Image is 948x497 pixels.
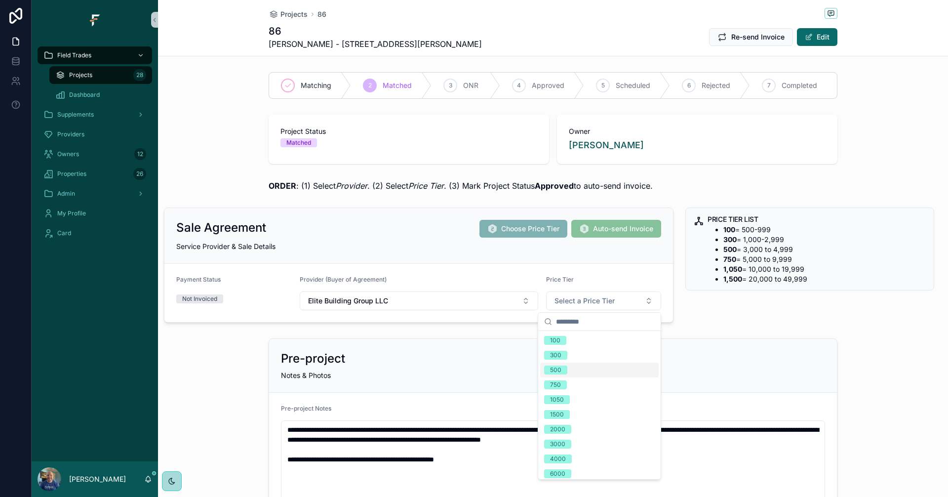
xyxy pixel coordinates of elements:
[286,138,311,147] div: Matched
[569,138,644,152] a: [PERSON_NAME]
[176,220,266,236] h2: Sale Agreement
[69,474,126,484] p: [PERSON_NAME]
[368,82,372,89] span: 2
[57,150,79,158] span: Owners
[601,82,605,89] span: 5
[709,28,793,46] button: Re-send Invoice
[300,291,538,310] button: Select Button
[550,455,566,463] div: 4000
[535,181,574,191] strong: Approved
[49,66,152,84] a: Projects28
[546,291,662,310] button: Select Button
[731,32,785,42] span: Re-send Invoice
[546,276,574,283] span: Price Tier
[38,125,152,143] a: Providers
[723,225,735,234] strong: 100
[517,82,521,89] span: 4
[702,81,730,90] span: Rejected
[280,126,537,136] span: Project Status
[281,405,331,412] span: Pre-project Notes
[57,190,75,198] span: Admin
[280,9,308,19] span: Projects
[723,254,926,264] li: = 5,000 to 9,999
[133,69,146,81] div: 28
[336,181,367,191] em: Provider
[38,106,152,124] a: Supplements
[38,224,152,242] a: Card
[550,395,564,404] div: 1050
[133,168,146,180] div: 26
[38,205,152,222] a: My Profile
[57,111,94,119] span: Supplements
[708,216,926,223] h5: PRICE TIER LIST
[269,181,653,191] span: : (1) Select . (2) Select . (3) Mark Project Status to auto-send invoice.
[550,351,561,360] div: 300
[69,91,100,99] span: Dashboard
[767,82,771,89] span: 7
[269,24,482,38] h1: 86
[616,81,650,90] span: Scheduled
[317,9,326,19] a: 86
[723,235,926,245] li: = 1,000-2,999
[550,336,560,345] div: 100
[281,351,345,367] h2: Pre-project
[269,9,308,19] a: Projects
[134,148,146,160] div: 12
[550,410,564,419] div: 1500
[57,229,71,237] span: Card
[723,264,926,274] li: = 10,000 to 19,999
[69,71,92,79] span: Projects
[550,425,565,434] div: 2000
[308,296,388,306] span: Elite Building Group LLC
[269,181,296,191] strong: ORDER
[269,38,482,50] span: [PERSON_NAME] - [STREET_ADDRESS][PERSON_NAME]
[723,225,926,235] li: = 500-999
[723,235,737,244] strong: 300
[687,82,691,89] span: 6
[723,275,742,283] strong: 1,500
[538,331,661,479] div: Suggestions
[723,265,742,273] strong: 1,050
[723,245,737,253] strong: 500
[782,81,817,90] span: Completed
[383,81,412,90] span: Matched
[554,296,615,306] span: Select a Price Tier
[281,371,331,379] span: Notes & Photos
[449,82,452,89] span: 3
[569,126,826,136] span: Owner
[38,165,152,183] a: Properties26
[797,28,837,46] button: Edit
[550,440,565,449] div: 3000
[38,46,152,64] a: Field Trades
[87,12,103,28] img: App logo
[176,276,221,283] span: Payment Status
[532,81,564,90] span: Approved
[57,130,84,138] span: Providers
[301,81,331,90] span: Matching
[57,170,86,178] span: Properties
[38,145,152,163] a: Owners12
[176,242,276,250] span: Service Provider & Sale Details
[550,380,561,389] div: 750
[723,245,926,254] li: = 3,000 to 4,999
[708,225,926,284] div: - **100** = 500-999 - **300** = 1,000-2,999 - **500** = 3,000 to 4,999 - **750** = 5,000 to 9,999...
[300,276,387,283] span: Provider (Buyer of Agreement)
[408,181,444,191] em: Price Tier
[723,274,926,284] li: = 20,000 to 49,999
[182,294,217,303] div: Not Invoiced
[550,469,565,478] div: 6000
[463,81,478,90] span: ONR
[38,185,152,203] a: Admin
[32,40,158,255] div: scrollable content
[723,255,736,263] strong: 750
[57,51,91,59] span: Field Trades
[49,86,152,104] a: Dashboard
[550,366,561,374] div: 500
[57,209,86,217] span: My Profile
